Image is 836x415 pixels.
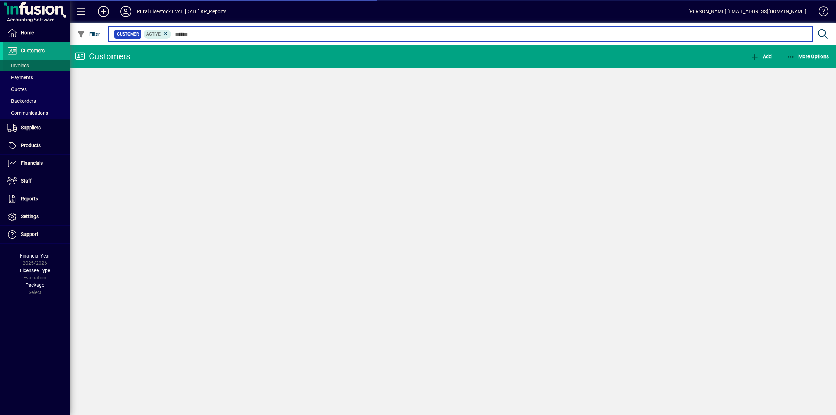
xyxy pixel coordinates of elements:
[92,5,115,18] button: Add
[3,208,70,225] a: Settings
[3,83,70,95] a: Quotes
[3,71,70,83] a: Payments
[21,196,38,201] span: Reports
[7,86,27,92] span: Quotes
[21,143,41,148] span: Products
[3,190,70,208] a: Reports
[749,50,773,63] button: Add
[21,178,32,184] span: Staff
[115,5,137,18] button: Profile
[3,24,70,42] a: Home
[20,268,50,273] span: Licensee Type
[21,48,45,53] span: Customers
[7,98,36,104] span: Backorders
[137,6,227,17] div: Rural Livestock EVAL [DATE] KR_Reports
[77,31,100,37] span: Filter
[3,119,70,137] a: Suppliers
[21,30,34,36] span: Home
[144,30,171,39] mat-chip: Activation Status: Active
[3,137,70,154] a: Products
[813,1,827,24] a: Knowledge Base
[7,75,33,80] span: Payments
[688,6,806,17] div: [PERSON_NAME] [EMAIL_ADDRESS][DOMAIN_NAME]
[787,54,829,59] span: More Options
[21,125,41,130] span: Suppliers
[3,107,70,119] a: Communications
[20,253,50,259] span: Financial Year
[3,172,70,190] a: Staff
[25,282,44,288] span: Package
[117,31,139,38] span: Customer
[21,214,39,219] span: Settings
[146,32,161,37] span: Active
[3,226,70,243] a: Support
[3,60,70,71] a: Invoices
[75,28,102,40] button: Filter
[75,51,130,62] div: Customers
[7,110,48,116] span: Communications
[3,95,70,107] a: Backorders
[751,54,772,59] span: Add
[3,155,70,172] a: Financials
[7,63,29,68] span: Invoices
[21,231,38,237] span: Support
[21,160,43,166] span: Financials
[785,50,831,63] button: More Options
